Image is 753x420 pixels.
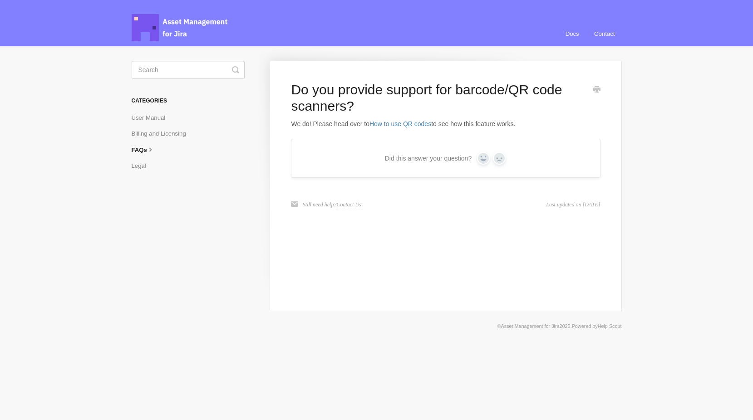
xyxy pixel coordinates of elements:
[598,323,622,329] a: Help Scout
[132,61,245,79] input: Search
[501,323,560,329] a: Asset Management for Jira
[291,82,586,114] h1: Do you provide support for barcode/QR code scanners?
[369,120,431,127] a: How to use QR codes
[132,111,172,125] a: User Manual
[132,322,622,330] p: © 2025.
[572,323,622,329] span: Powered by
[336,201,361,208] a: Contact Us
[132,127,193,141] a: Billing and Licensing
[303,200,361,209] p: Still need help?
[593,85,600,95] a: Print this Article
[546,200,600,209] time: Last updated on [DATE]
[132,159,153,173] a: Legal
[385,154,472,162] span: Did this answer your question?
[291,119,600,129] p: We do! Please head over to to see how this feature works.
[132,14,229,41] span: Asset Management for Jira Docs
[132,93,245,109] h3: Categories
[587,22,621,46] a: Contact
[132,142,162,157] a: FAQs
[559,22,586,46] a: Docs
